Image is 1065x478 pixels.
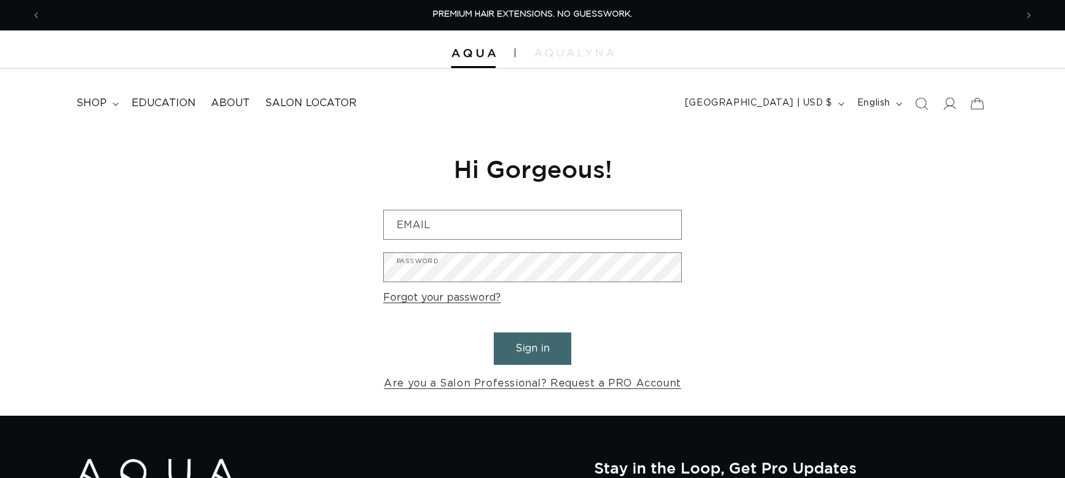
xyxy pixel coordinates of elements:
[451,49,496,58] img: Aqua Hair Extensions
[132,97,196,110] span: Education
[433,10,632,18] span: PREMIUM HAIR EXTENSIONS. NO GUESSWORK.
[857,97,890,110] span: English
[384,210,681,239] input: Email
[1015,3,1043,27] button: Next announcement
[594,459,989,477] h2: Stay in the Loop, Get Pro Updates
[383,153,682,184] h1: Hi Gorgeous!
[850,92,907,116] button: English
[383,289,501,307] a: Forgot your password?
[76,97,107,110] span: shop
[124,89,203,118] a: Education
[22,3,50,27] button: Previous announcement
[203,89,257,118] a: About
[265,97,356,110] span: Salon Locator
[384,374,681,393] a: Are you a Salon Professional? Request a PRO Account
[69,89,124,118] summary: shop
[211,97,250,110] span: About
[685,97,832,110] span: [GEOGRAPHIC_DATA] | USD $
[907,90,935,118] summary: Search
[257,89,364,118] a: Salon Locator
[494,332,571,365] button: Sign in
[534,49,614,57] img: aqualyna.com
[677,92,850,116] button: [GEOGRAPHIC_DATA] | USD $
